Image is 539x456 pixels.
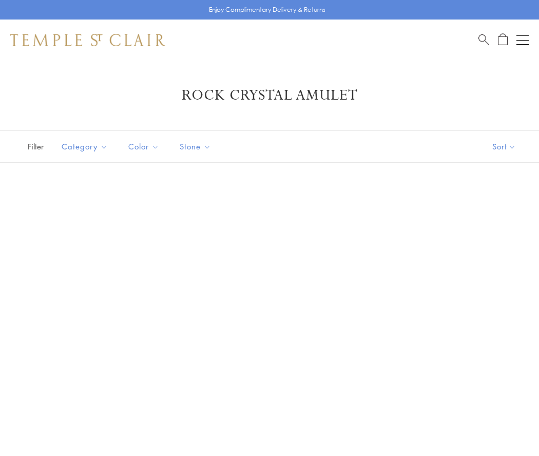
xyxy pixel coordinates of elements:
[172,135,219,158] button: Stone
[478,33,489,46] a: Search
[121,135,167,158] button: Color
[498,33,508,46] a: Open Shopping Bag
[10,34,165,46] img: Temple St. Clair
[26,86,513,105] h1: Rock Crystal Amulet
[175,140,219,153] span: Stone
[516,34,529,46] button: Open navigation
[56,140,115,153] span: Category
[469,131,539,162] button: Show sort by
[209,5,325,15] p: Enjoy Complimentary Delivery & Returns
[123,140,167,153] span: Color
[54,135,115,158] button: Category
